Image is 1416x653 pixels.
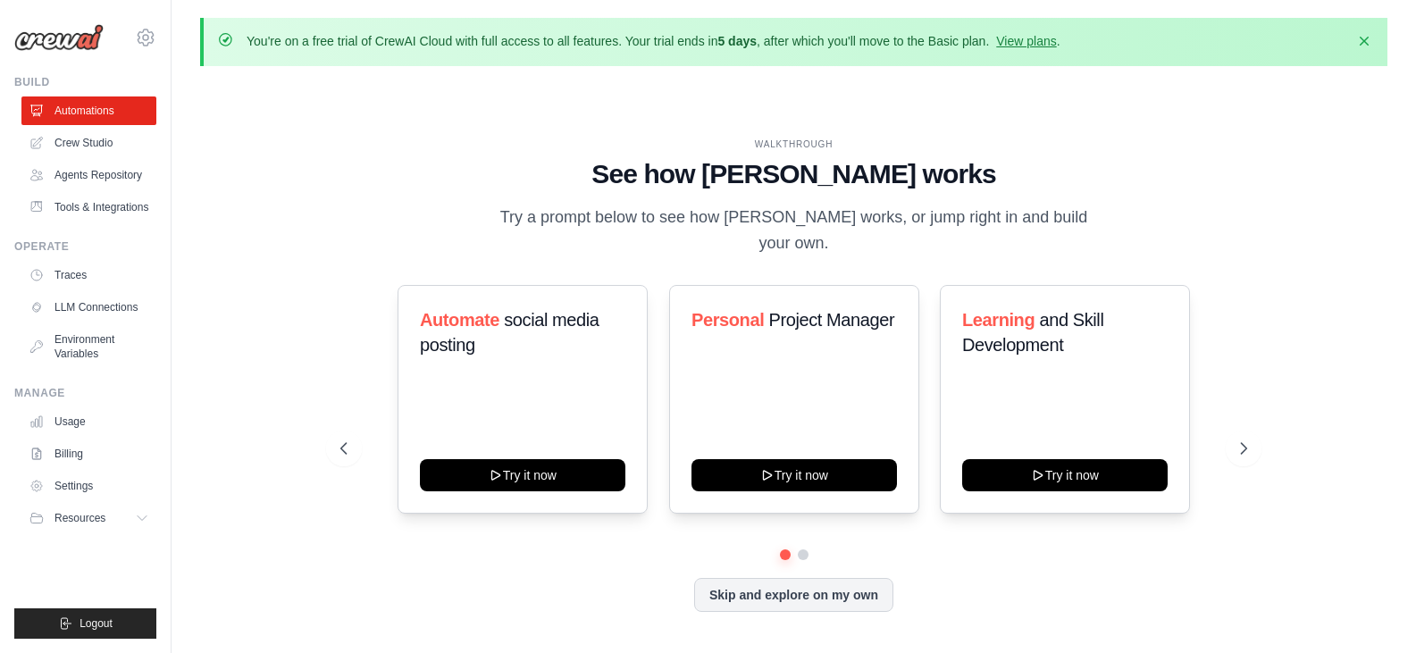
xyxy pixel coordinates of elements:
button: Try it now [691,459,897,491]
span: Logout [80,616,113,631]
div: WALKTHROUGH [340,138,1247,151]
a: Agents Repository [21,161,156,189]
a: Environment Variables [21,325,156,368]
span: Project Manager [768,310,894,330]
a: Settings [21,472,156,500]
a: Tools & Integrations [21,193,156,222]
div: Operate [14,239,156,254]
button: Try it now [420,459,625,491]
img: Logo [14,24,104,51]
span: Learning [962,310,1035,330]
a: Crew Studio [21,129,156,157]
div: Build [14,75,156,89]
div: Manage [14,386,156,400]
a: View plans [996,34,1056,48]
span: Resources [54,511,105,525]
a: Traces [21,261,156,289]
a: Usage [21,407,156,436]
p: Try a prompt below to see how [PERSON_NAME] works, or jump right in and build your own. [494,205,1094,257]
span: social media posting [420,310,599,355]
a: LLM Connections [21,293,156,322]
p: You're on a free trial of CrewAI Cloud with full access to all features. Your trial ends in , aft... [247,32,1060,50]
span: Personal [691,310,764,330]
button: Try it now [962,459,1168,491]
button: Skip and explore on my own [694,578,893,612]
a: Automations [21,96,156,125]
strong: 5 days [717,34,757,48]
button: Logout [14,608,156,639]
span: Automate [420,310,499,330]
a: Billing [21,440,156,468]
button: Resources [21,504,156,532]
h1: See how [PERSON_NAME] works [340,158,1247,190]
